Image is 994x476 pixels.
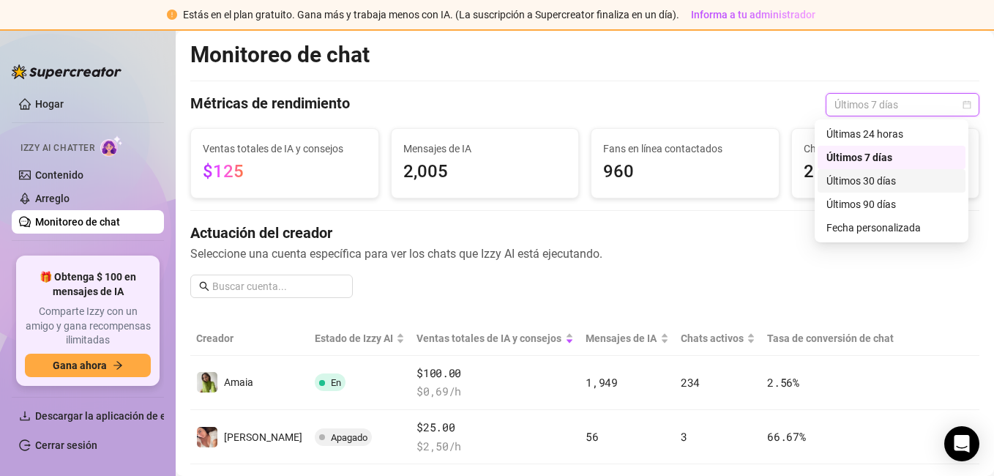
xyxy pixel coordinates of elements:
[826,173,957,189] div: Últimos 30 días
[190,41,370,69] h2: Monitoreo de chat
[53,360,107,371] span: Gana ahora
[818,169,965,193] div: Last 30 days
[309,321,411,356] th: Estado de Izzy AI
[315,330,394,346] span: Estado de Izzy AI
[190,321,309,356] th: Creador
[416,330,562,346] span: Ventas totales de IA y consejos
[190,245,979,263] span: Seleccione una cuenta específica para ver los chats que Izzy AI está ejecutando.
[818,122,965,146] div: Last 24 hours
[12,64,122,79] img: logo-BBDzfeDw.svg
[416,419,574,436] span: $25.00
[826,220,957,236] div: Fecha personalizada
[35,98,64,110] a: Hogar
[586,375,618,390] span: 1,949
[25,354,151,377] button: Gana ahoraflecha derecha
[761,321,900,356] th: Tasa de conversión de chat
[190,223,979,243] h4: Actuación del creador
[183,9,679,21] span: Estás en el plan gratuito. Gana más y trabaja menos con IA. (La suscripción a Supercreator finali...
[586,429,598,444] span: 56
[826,196,957,212] div: Últimos 90 días
[416,383,574,401] span: $
[826,126,957,142] div: Últimas 24 horas
[603,158,767,186] span: 960
[25,305,151,348] span: Comparte Izzy con un amigo y gana recompensas ilimitadas
[685,6,821,23] button: Informa a tu administrador
[834,94,971,116] span: Last 7 days
[331,377,341,388] span: En
[35,410,205,422] span: Descargar la aplicación de escritorio
[197,427,217,447] img: Taylor
[681,429,687,444] span: 3
[691,9,815,21] span: Informa a tu administrador
[423,439,461,453] font: 2,50/h
[804,141,968,157] span: Chats activos
[411,321,580,356] th: Ventas totales de IA y consejos
[199,281,209,291] span: buscar
[963,100,971,109] span: calendario
[416,438,574,455] span: $
[224,376,253,388] span: Amaia
[818,216,965,239] div: Custom date
[331,432,367,443] span: Apagado
[203,141,367,157] span: Ventas totales de IA y consejos
[19,410,31,422] span: descargar
[403,158,567,186] span: 2,005
[804,158,968,186] span: 237
[580,321,675,356] th: Mensajes de IA
[35,439,97,451] a: Cerrar sesión
[167,10,177,20] span: círculo de exclamación
[675,321,762,356] th: Chats activos
[224,431,302,443] span: [PERSON_NAME]
[423,384,461,398] font: 0,69/h
[681,330,744,346] span: Chats activos
[35,169,83,181] a: Contenido
[35,216,120,228] a: Monitoreo de chat
[212,278,344,294] input: Buscar cuenta...
[113,360,123,371] span: flecha derecha
[826,149,957,166] div: Últimos 7 días
[35,193,70,204] a: Arreglo
[203,161,244,182] span: $125
[403,141,567,157] span: Mensajes de IA
[586,330,657,346] span: Mensajes de IA
[681,375,700,390] span: 234
[818,193,965,216] div: Last 90 days
[416,365,574,382] span: $100.00
[20,141,94,155] span: Izzy AI Chatter
[35,248,139,271] span: Automatizaciones
[25,270,151,299] span: 🎁 Obtenga $ 100 en mensajes de IA
[190,93,350,116] h4: Métricas de rendimiento
[100,135,123,157] img: Charla de IA
[818,146,965,169] div: Last 7 days
[767,375,799,390] span: 2.56 %
[603,141,767,157] span: Fans en línea contactados
[197,372,217,393] img: Amaia
[944,426,979,461] div: Abra Intercom Messenger
[767,429,805,444] span: 66.67 %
